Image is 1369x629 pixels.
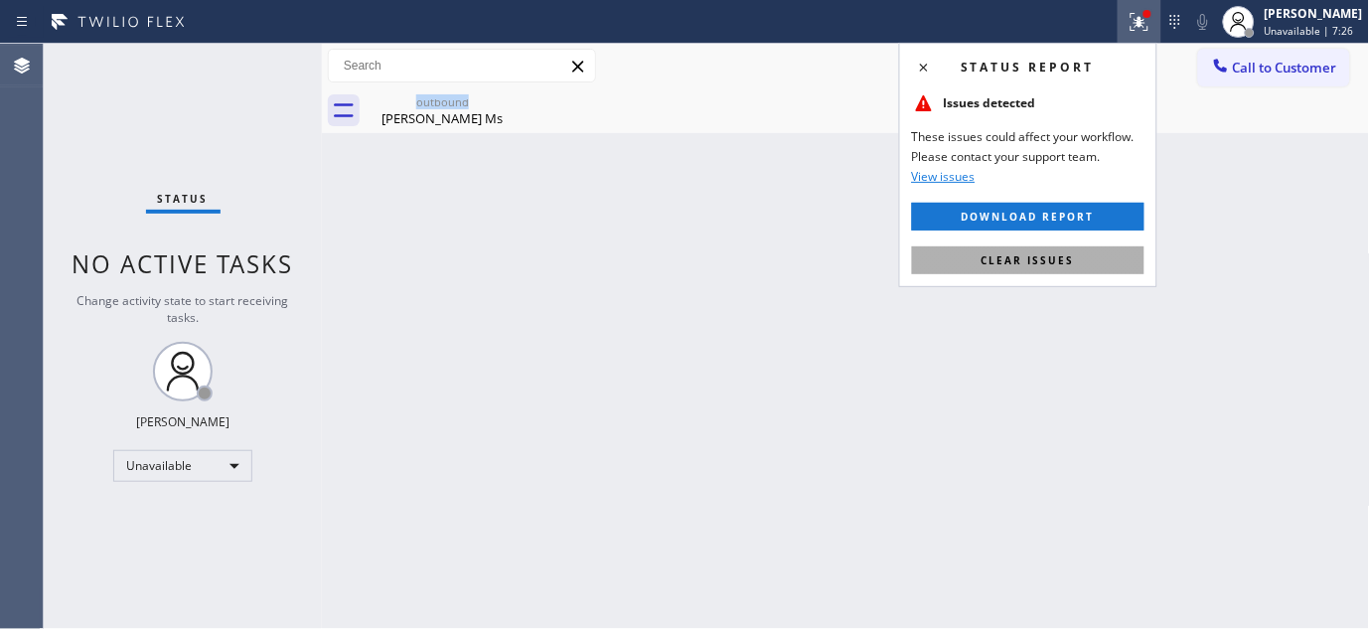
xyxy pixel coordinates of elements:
div: outbound [368,94,518,109]
span: No active tasks [73,247,294,280]
div: [PERSON_NAME] Ms [368,109,518,127]
span: Unavailable | 7:26 [1265,24,1354,38]
div: Julia Ms [368,88,518,133]
span: Call to Customer [1233,59,1337,77]
div: [PERSON_NAME] [136,413,229,430]
div: [PERSON_NAME] [1265,5,1363,22]
input: Search [329,50,595,81]
button: Mute [1189,8,1217,36]
span: Status [158,192,209,206]
button: Call to Customer [1198,49,1350,86]
span: Change activity state to start receiving tasks. [77,292,289,326]
div: Unavailable [113,450,252,482]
